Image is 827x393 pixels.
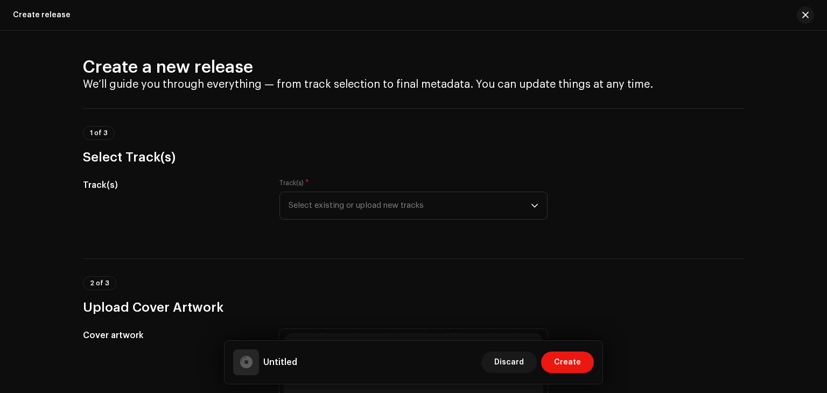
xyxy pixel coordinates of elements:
div: dropdown trigger [531,192,538,219]
h3: Upload Cover Artwork [83,299,744,316]
label: Track(s) [279,179,309,187]
h2: Create a new release [83,57,744,78]
span: Discard [494,352,524,373]
span: Select existing or upload new tracks [289,192,531,219]
span: Create [554,352,581,373]
h4: We’ll guide you through everything — from track selection to final metadata. You can update thing... [83,78,744,91]
button: Create [541,352,594,373]
h5: Untitled [263,356,297,369]
h5: Track(s) [83,179,262,192]
h3: Select Track(s) [83,149,744,166]
h5: Cover artwork [83,329,262,342]
button: Discard [481,352,537,373]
